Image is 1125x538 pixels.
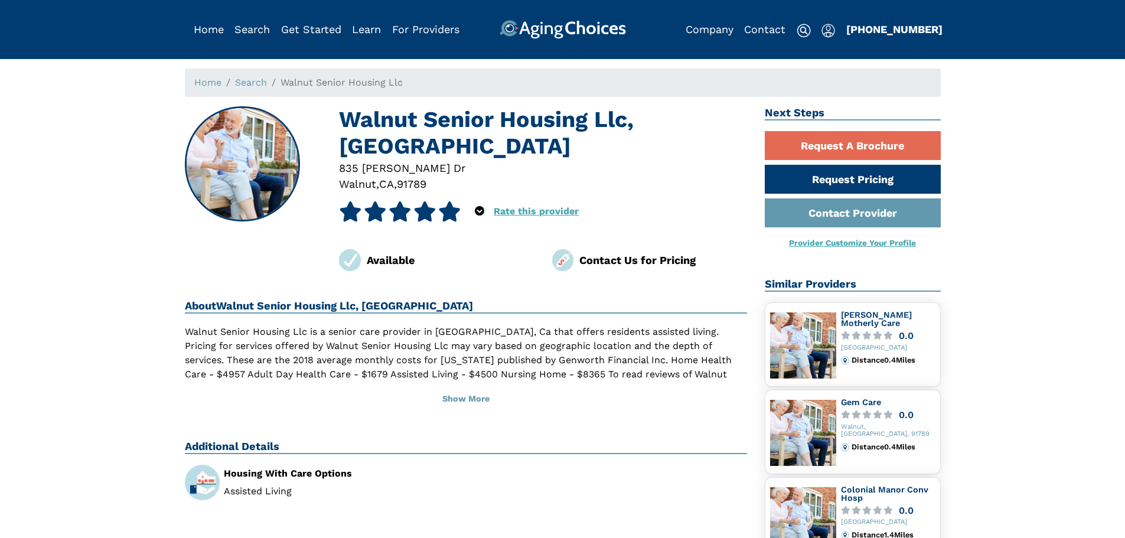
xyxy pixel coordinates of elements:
[797,24,811,38] img: search-icon.svg
[841,485,928,503] a: Colonial Manor Conv Hosp
[339,178,376,190] span: Walnut
[579,252,747,268] div: Contact Us for Pricing
[899,506,914,515] div: 0.0
[234,23,270,35] a: Search
[379,178,394,190] span: CA
[367,252,534,268] div: Available
[852,443,935,451] div: Distance 0.4 Miles
[841,443,849,451] img: distance.svg
[185,107,299,221] img: Walnut Senior Housing Llc, Walnut CA
[499,20,625,39] img: AgingChoices
[899,410,914,419] div: 0.0
[899,331,914,340] div: 0.0
[841,423,935,439] div: Walnut, [GEOGRAPHIC_DATA], 91789
[841,506,935,515] a: 0.0
[765,278,941,292] h2: Similar Providers
[744,23,785,35] a: Contact
[841,344,935,352] div: [GEOGRAPHIC_DATA]
[235,77,267,88] a: Search
[841,519,935,526] div: [GEOGRAPHIC_DATA]
[789,238,916,247] a: Provider Customize Your Profile
[194,23,224,35] a: Home
[224,487,457,496] li: Assisted Living
[846,23,943,35] a: [PHONE_NUMBER]
[821,24,835,38] img: user-icon.svg
[494,206,579,217] a: Rate this provider
[475,201,484,221] div: Popover trigger
[352,23,381,35] a: Learn
[392,23,459,35] a: For Providers
[281,77,403,88] span: Walnut Senior Housing Llc
[224,469,457,478] div: Housing With Care Options
[765,165,941,194] a: Request Pricing
[765,131,941,160] a: Request A Brochure
[841,356,849,364] img: distance.svg
[281,23,341,35] a: Get Started
[765,198,941,227] a: Contact Provider
[194,77,221,88] a: Home
[686,23,733,35] a: Company
[821,20,835,39] div: Popover trigger
[394,178,397,190] span: ,
[339,106,747,160] h1: Walnut Senior Housing Llc, [GEOGRAPHIC_DATA]
[852,356,935,364] div: Distance 0.4 Miles
[339,160,747,176] div: 835 [PERSON_NAME] Dr
[765,106,941,120] h2: Next Steps
[234,20,270,39] div: Popover trigger
[185,69,941,97] nav: breadcrumb
[185,299,748,314] h2: About Walnut Senior Housing Llc, [GEOGRAPHIC_DATA]
[185,386,748,412] button: Show More
[841,331,935,340] a: 0.0
[841,310,912,328] a: [PERSON_NAME] Motherly Care
[841,410,935,419] a: 0.0
[376,178,379,190] span: ,
[185,440,748,454] h2: Additional Details
[185,325,748,410] p: Walnut Senior Housing Llc is a senior care provider in [GEOGRAPHIC_DATA], Ca that offers resident...
[397,176,426,192] div: 91789
[841,397,881,407] a: Gem Care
